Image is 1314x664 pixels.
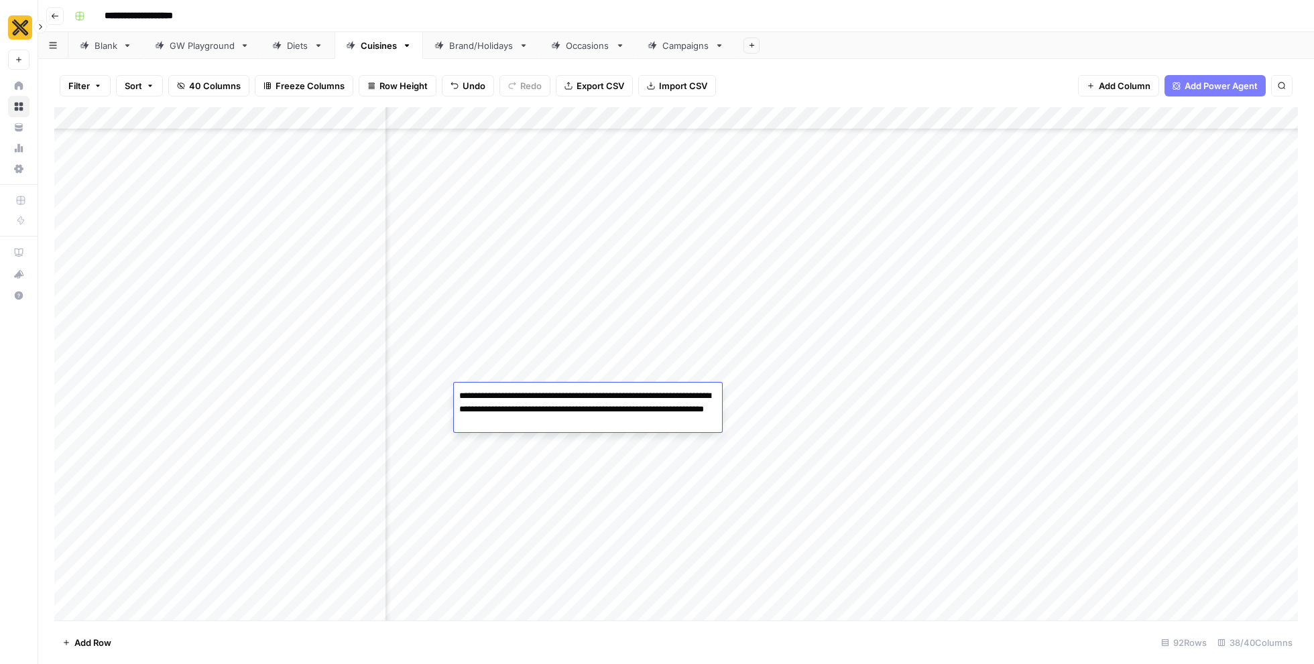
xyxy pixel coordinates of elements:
div: Blank [95,39,117,52]
a: Browse [8,96,29,117]
div: Brand/Holidays [449,39,514,52]
span: Redo [520,79,542,92]
span: Add Column [1099,79,1150,92]
span: Undo [463,79,485,92]
span: Sort [125,79,142,92]
a: Cuisines [335,32,423,59]
button: Import CSV [638,75,716,96]
button: Sort [116,75,163,96]
div: Campaigns [662,39,709,52]
a: Your Data [8,117,29,138]
span: 40 Columns [189,79,241,92]
a: Diets [261,32,335,59]
a: GW Playground [143,32,261,59]
span: Add Row [74,636,111,649]
a: Brand/Holidays [423,32,540,59]
button: Add Row [54,632,119,653]
button: Help + Support [8,285,29,306]
span: Filter [68,79,90,92]
div: GW Playground [170,39,235,52]
a: Settings [8,158,29,180]
button: Workspace: CookUnity [8,11,29,44]
a: Blank [68,32,143,59]
span: Add Power Agent [1185,79,1258,92]
div: 92 Rows [1156,632,1212,653]
a: Occasions [540,32,636,59]
a: Campaigns [636,32,735,59]
div: 38/40 Columns [1212,632,1298,653]
button: Export CSV [556,75,633,96]
span: Row Height [379,79,428,92]
button: Add Column [1078,75,1159,96]
button: Row Height [359,75,436,96]
button: What's new? [8,263,29,285]
a: AirOps Academy [8,242,29,263]
div: What's new? [9,264,29,284]
button: 40 Columns [168,75,249,96]
span: Export CSV [577,79,624,92]
div: Diets [287,39,308,52]
button: Freeze Columns [255,75,353,96]
button: Undo [442,75,494,96]
button: Filter [60,75,111,96]
div: Occasions [566,39,610,52]
a: Home [8,75,29,96]
span: Freeze Columns [276,79,345,92]
img: CookUnity Logo [8,15,32,40]
span: Import CSV [659,79,707,92]
a: Usage [8,137,29,159]
div: Cuisines [361,39,397,52]
button: Redo [499,75,550,96]
button: Add Power Agent [1164,75,1266,96]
